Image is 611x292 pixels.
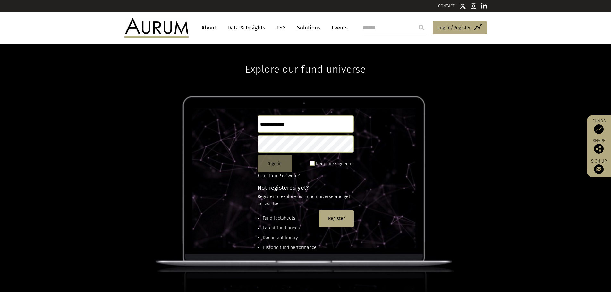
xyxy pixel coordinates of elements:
[316,160,354,168] label: Keep me signed in
[433,21,487,35] a: Log in/Register
[481,3,487,9] img: Linkedin icon
[438,4,455,8] a: CONTACT
[263,234,317,241] li: Document library
[590,158,608,174] a: Sign up
[245,44,366,75] h1: Explore our fund universe
[590,139,608,154] div: Share
[594,124,604,134] img: Access Funds
[273,22,289,34] a: ESG
[224,22,268,34] a: Data & Insights
[294,22,324,34] a: Solutions
[258,193,354,208] p: Register to explore our fund universe and get access to:
[263,244,317,251] li: Historic fund performance
[594,144,604,154] img: Share this post
[460,3,466,9] img: Twitter icon
[590,118,608,134] a: Funds
[471,3,477,9] img: Instagram icon
[124,18,189,37] img: Aurum
[258,185,354,191] h4: Not registered yet?
[263,225,317,232] li: Latest fund prices
[319,210,354,227] button: Register
[328,22,348,34] a: Events
[258,173,300,179] a: Forgotten Password?
[415,21,428,34] input: Submit
[437,24,471,31] span: Log in/Register
[594,164,604,174] img: Sign up to our newsletter
[198,22,219,34] a: About
[263,215,317,222] li: Fund factsheets
[258,155,292,172] button: Sign in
